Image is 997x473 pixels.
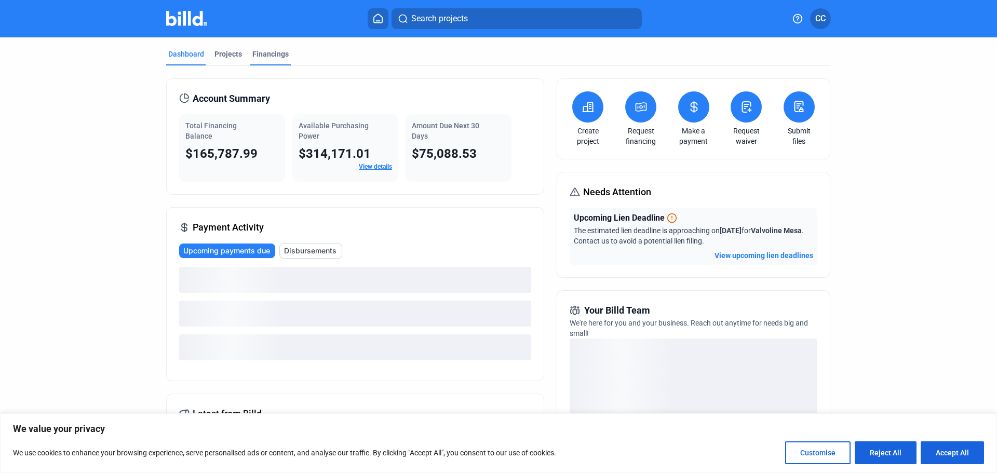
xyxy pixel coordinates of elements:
[715,250,813,261] button: View upcoming lien deadlines
[676,126,712,146] a: Make a payment
[623,126,659,146] a: Request financing
[183,246,270,256] span: Upcoming payments due
[185,146,258,161] span: $165,787.99
[584,303,650,318] span: Your Billd Team
[193,91,270,106] span: Account Summary
[299,121,369,140] span: Available Purchasing Power
[728,126,764,146] a: Request waiver
[751,226,802,235] span: Valvoline Mesa
[179,267,531,293] div: loading
[574,226,804,245] span: The estimated lien deadline is approaching on for . Contact us to avoid a potential lien filing.
[570,319,808,337] span: We're here for you and your business. Reach out anytime for needs big and small!
[720,226,742,235] span: [DATE]
[574,212,665,224] span: Upcoming Lien Deadline
[359,163,392,170] a: View details
[412,121,479,140] span: Amount Due Next 30 Days
[13,447,556,459] p: We use cookies to enhance your browsing experience, serve personalised ads or content, and analys...
[392,8,642,29] button: Search projects
[279,243,342,259] button: Disbursements
[781,126,817,146] a: Submit files
[179,334,531,360] div: loading
[570,126,606,146] a: Create project
[855,441,917,464] button: Reject All
[412,146,477,161] span: $75,088.53
[193,220,264,235] span: Payment Activity
[185,121,237,140] span: Total Financing Balance
[252,49,289,59] div: Financings
[411,12,468,25] span: Search projects
[583,185,651,199] span: Needs Attention
[284,246,336,256] span: Disbursements
[815,12,826,25] span: CC
[179,244,275,258] button: Upcoming payments due
[193,407,262,421] span: Latest from Billd
[179,301,531,327] div: loading
[810,8,831,29] button: CC
[168,49,204,59] div: Dashboard
[785,441,851,464] button: Customise
[214,49,242,59] div: Projects
[299,146,371,161] span: $314,171.01
[166,11,207,26] img: Billd Company Logo
[570,339,817,442] div: loading
[921,441,984,464] button: Accept All
[13,423,984,435] p: We value your privacy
